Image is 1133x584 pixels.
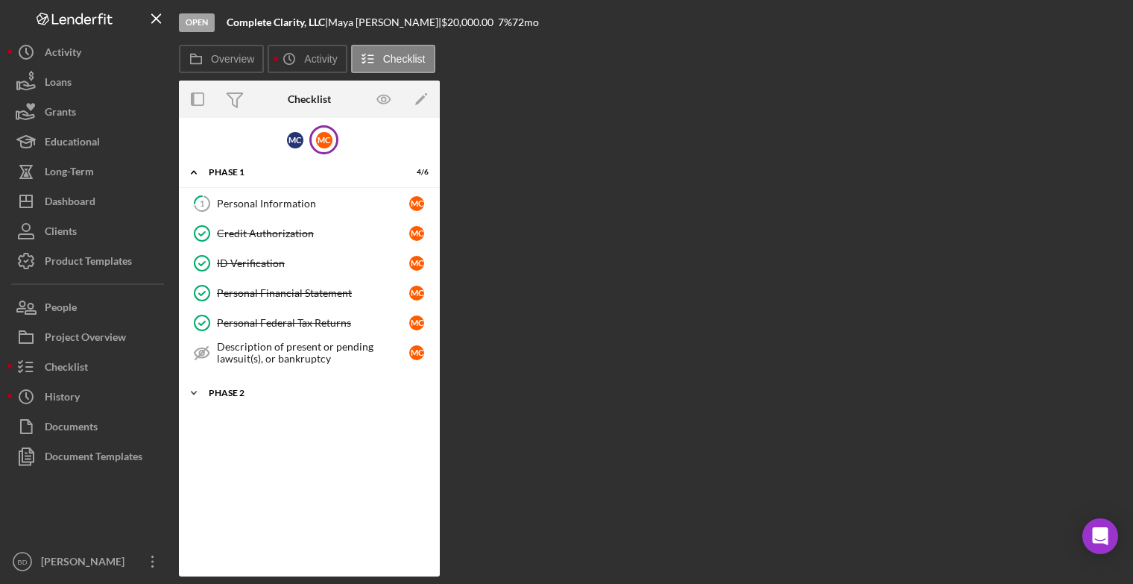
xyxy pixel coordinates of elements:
button: Loans [7,67,171,97]
div: Document Templates [45,442,142,475]
button: Clients [7,216,171,246]
button: Activity [268,45,347,73]
button: Activity [7,37,171,67]
div: Educational [45,127,100,160]
div: Checklist [45,352,88,386]
button: Document Templates [7,442,171,471]
div: Dashboard [45,186,95,220]
a: Description of present or pending lawsuit(s), or bankruptcyMC [186,338,432,368]
div: M C [409,196,424,211]
div: History [45,382,80,415]
div: Documents [45,412,98,445]
div: Phase 2 [209,389,421,398]
div: M C [287,132,303,148]
button: Dashboard [7,186,171,216]
b: Complete Clarity, LLC [227,16,325,28]
div: Personal Information [217,198,409,210]
a: 1Personal InformationMC [186,189,432,219]
a: Personal Federal Tax ReturnsMC [186,308,432,338]
a: Personal Financial StatementMC [186,278,432,308]
div: Product Templates [45,246,132,280]
button: Checklist [7,352,171,382]
div: M C [409,286,424,301]
label: Overview [211,53,254,65]
div: Description of present or pending lawsuit(s), or bankruptcy [217,341,409,365]
button: BD[PERSON_NAME] [7,547,171,577]
div: M C [316,132,332,148]
div: Maya [PERSON_NAME] | [328,16,441,28]
button: Educational [7,127,171,157]
div: Checklist [288,93,331,105]
a: Credit AuthorizationMC [186,219,432,248]
div: Long-Term [45,157,94,190]
div: Activity [45,37,81,71]
button: Checklist [351,45,435,73]
div: $20,000.00 [441,16,498,28]
button: Product Templates [7,246,171,276]
div: | [227,16,328,28]
div: Open Intercom Messenger [1082,518,1118,554]
button: History [7,382,171,412]
button: People [7,292,171,322]
div: M C [409,345,424,360]
text: BD [17,558,27,566]
div: Personal Financial Statement [217,287,409,299]
tspan: 1 [200,198,204,208]
div: Open [179,13,215,32]
div: Loans [45,67,72,101]
div: [PERSON_NAME] [37,547,134,580]
button: Grants [7,97,171,127]
div: 4 / 6 [402,168,429,177]
a: ID VerificationMC [186,248,432,278]
label: Activity [304,53,337,65]
div: 72 mo [512,16,539,28]
div: Phase 1 [209,168,391,177]
div: M C [409,256,424,271]
button: Documents [7,412,171,442]
button: Project Overview [7,322,171,352]
div: People [45,292,77,326]
div: Project Overview [45,322,126,356]
div: Personal Federal Tax Returns [217,317,409,329]
div: M C [409,226,424,241]
div: Clients [45,216,77,250]
button: Overview [179,45,264,73]
div: M C [409,315,424,330]
div: Credit Authorization [217,227,409,239]
button: Long-Term [7,157,171,186]
div: 7 % [498,16,512,28]
label: Checklist [383,53,426,65]
div: Grants [45,97,76,131]
div: ID Verification [217,257,409,269]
